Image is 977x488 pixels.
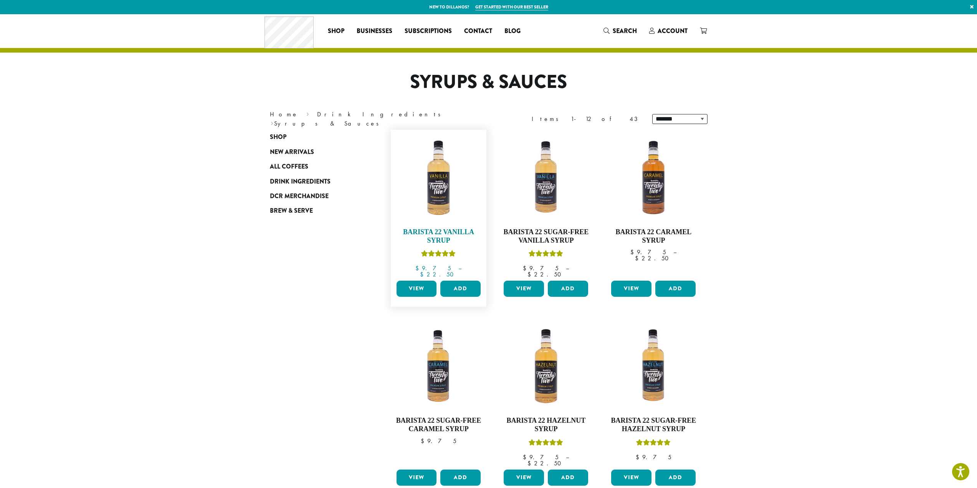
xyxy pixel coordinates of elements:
[270,177,331,187] span: Drink Ingredients
[322,25,350,37] a: Shop
[415,264,422,272] span: $
[532,114,641,124] div: Items 1-12 of 43
[317,110,446,118] a: Drink Ingredients
[611,470,651,486] a: View
[270,174,362,189] a: Drink Ingredients
[475,4,548,10] a: Get started with our best seller
[527,459,565,467] bdi: 22.50
[270,145,362,159] a: New Arrivals
[566,264,569,272] span: –
[630,248,666,256] bdi: 9.75
[609,322,698,410] img: SF-HAZELNUT-300x300.png
[270,132,286,142] span: Shop
[548,281,588,297] button: Add
[504,281,544,297] a: View
[440,470,481,486] button: Add
[609,134,698,278] a: Barista 22 Caramel Syrup
[440,281,481,297] button: Add
[527,270,565,278] bdi: 22.50
[328,26,344,36] span: Shop
[502,417,590,433] h4: Barista 22 Hazelnut Syrup
[270,159,362,174] a: All Coffees
[306,107,309,119] span: ›
[502,322,590,410] img: HAZELNUT-300x300.png
[655,470,696,486] button: Add
[395,417,483,433] h4: Barista 22 Sugar-Free Caramel Syrup
[270,110,298,118] a: Home
[421,249,456,261] div: Rated 5.00 out of 5
[394,322,483,410] img: SF-CARAMEL-300x300.png
[395,228,483,245] h4: Barista 22 Vanilla Syrup
[527,459,534,467] span: $
[270,162,308,172] span: All Coffees
[658,26,688,35] span: Account
[270,110,477,128] nav: Breadcrumb
[415,264,451,272] bdi: 9.75
[464,26,492,36] span: Contact
[609,417,698,433] h4: Barista 22 Sugar-Free Hazelnut Syrup
[523,264,559,272] bdi: 9.75
[502,134,590,222] img: SF-VANILLA-300x300.png
[270,203,362,218] a: Brew & Serve
[673,248,676,256] span: –
[630,248,637,256] span: $
[523,453,559,461] bdi: 9.75
[611,281,651,297] a: View
[597,25,643,37] a: Search
[270,206,313,216] span: Brew & Serve
[566,453,569,461] span: –
[523,453,529,461] span: $
[421,437,427,445] span: $
[420,270,457,278] bdi: 22.50
[264,71,713,93] h1: Syrups & Sauces
[502,322,590,466] a: Barista 22 Hazelnut SyrupRated 5.00 out of 5
[397,470,437,486] a: View
[270,192,329,201] span: DCR Merchandise
[357,26,392,36] span: Businesses
[420,270,427,278] span: $
[635,254,641,262] span: $
[523,264,529,272] span: $
[609,322,698,466] a: Barista 22 Sugar-Free Hazelnut SyrupRated 5.00 out of 5 $9.75
[271,116,273,128] span: ›
[613,26,637,35] span: Search
[636,438,671,450] div: Rated 5.00 out of 5
[636,453,671,461] bdi: 9.75
[270,189,362,203] a: DCR Merchandise
[636,453,642,461] span: $
[395,134,483,278] a: Barista 22 Vanilla SyrupRated 5.00 out of 5
[270,147,314,157] span: New Arrivals
[529,249,563,261] div: Rated 5.00 out of 5
[609,134,698,222] img: CARAMEL-1-300x300.png
[397,281,437,297] a: View
[395,322,483,466] a: Barista 22 Sugar-Free Caramel Syrup $9.75
[502,228,590,245] h4: Barista 22 Sugar-Free Vanilla Syrup
[394,134,483,222] img: VANILLA-300x300.png
[529,438,563,450] div: Rated 5.00 out of 5
[548,470,588,486] button: Add
[421,437,456,445] bdi: 9.75
[270,130,362,144] a: Shop
[655,281,696,297] button: Add
[504,470,544,486] a: View
[635,254,672,262] bdi: 22.50
[527,270,534,278] span: $
[502,134,590,278] a: Barista 22 Sugar-Free Vanilla SyrupRated 5.00 out of 5
[504,26,521,36] span: Blog
[458,264,461,272] span: –
[609,228,698,245] h4: Barista 22 Caramel Syrup
[405,26,452,36] span: Subscriptions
